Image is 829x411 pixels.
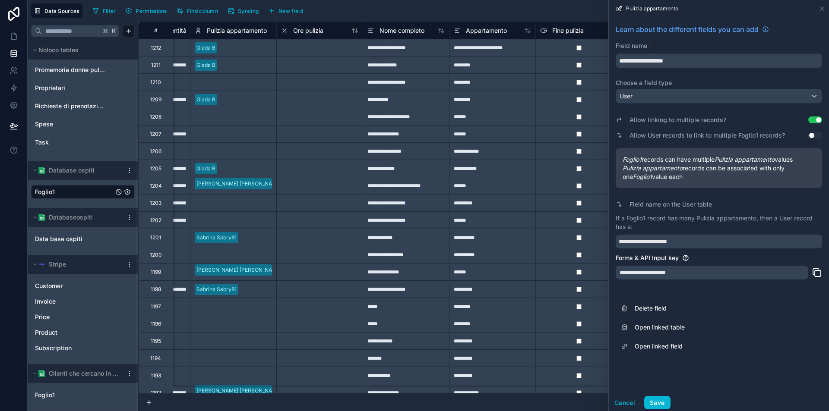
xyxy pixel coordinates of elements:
img: svg+xml,%3c [38,261,45,268]
div: Foglio1 [31,185,135,199]
div: Foglio1 [31,388,135,402]
span: Filter [103,8,116,14]
div: Spese [31,117,135,131]
div: Sabrina Sabry81 [196,234,237,242]
span: Data base ospiti [35,235,82,243]
button: Noloco tables [31,44,130,56]
div: Price [31,310,135,324]
button: Data Sources [31,3,82,18]
span: Proprietari [35,84,65,92]
button: Google Sheets logoClienti che cercano in affitto [PERSON_NAME] [31,367,123,380]
button: Permissions [122,4,170,17]
div: 1204 [150,182,162,189]
div: Giada B [196,165,215,173]
span: K [111,28,117,34]
p: If a Foglio1 record has many Pulizia appartamento, then a User record has a: [616,214,822,231]
button: Stripe [31,258,123,270]
a: Product [35,328,114,337]
button: Google Sheets logoDatabase ospiti [31,164,123,176]
label: Allow User records to link to multiple Foglio1 records? [630,131,785,140]
label: Choose a field type [616,78,822,87]
label: Field name on the User table [630,200,712,209]
div: 1196 [151,320,161,327]
span: Appartamento [466,26,507,35]
div: 1208 [150,113,161,120]
button: New field [265,4,306,17]
span: Delete field [635,304,759,313]
div: 1209 [150,96,161,103]
div: 1210 [150,79,161,86]
span: Clienti che cercano in affitto [PERSON_NAME] [49,369,119,378]
div: Giada B [196,44,215,52]
div: 1211 [151,62,161,69]
a: Richieste di prenotazione future [35,102,105,110]
div: Giada B [196,61,215,69]
span: Price [35,313,50,321]
button: Filter [89,4,119,17]
div: 1201 [150,234,161,241]
button: Save [644,396,670,410]
span: records can have multiple values [623,155,815,164]
button: User [616,89,822,104]
div: Subscription [31,341,135,355]
div: 1206 [150,148,161,155]
span: Invoice [35,297,56,306]
div: Proprietari [31,81,135,95]
div: Sabrina Sabry81 [196,286,237,293]
label: Allow linking to multiple records? [630,116,726,124]
span: Promemoria donne pulizia [35,66,105,74]
div: [PERSON_NAME] [PERSON_NAME] [196,180,282,188]
div: Product [31,326,135,339]
span: Task [35,138,49,147]
label: Forms & API Input key [616,254,679,262]
a: Foglio1 [35,391,114,399]
div: Richieste di prenotazione future [31,99,135,113]
span: New field [278,8,303,14]
em: Pulizia appartamento [623,164,683,172]
div: Task [31,135,135,149]
span: Subscription [35,344,72,352]
img: Google Sheets logo [38,370,45,377]
a: Open linked table [616,318,822,337]
div: Invoice [31,295,135,308]
span: Fine pulizia [552,26,584,35]
div: 1199 [151,269,161,276]
div: Customer [31,279,135,293]
img: Google Sheets logo [38,214,45,221]
div: 1203 [150,200,161,207]
span: Find column [187,8,218,14]
div: 1195 [151,338,161,345]
span: Stripe [49,260,66,269]
div: Data base ospiti [31,232,135,246]
div: 1212 [151,44,161,51]
button: Syncing [225,4,262,17]
a: Invoice [35,297,114,306]
a: Task [35,138,105,147]
div: 1205 [150,165,161,172]
span: Data Sources [44,8,79,14]
span: Pulizia appartamento [207,26,267,35]
span: Foglio1 [35,188,55,196]
div: Promemoria donne pulizia [31,63,135,77]
div: 1193 [151,372,161,379]
span: User [620,92,633,100]
span: Foglio1 [35,391,55,399]
a: Price [35,313,114,321]
span: Databaseospiti [49,213,93,222]
div: # [145,27,166,34]
span: Syncing [238,8,259,14]
a: Spese [35,120,105,129]
a: Open linked field [616,337,822,356]
span: Spese [35,120,53,129]
span: Pulizia appartamento [626,5,678,12]
div: 1197 [151,303,161,310]
a: Proprietari [35,84,105,92]
span: Customer [35,282,63,290]
img: Google Sheets logo [38,167,45,174]
div: [PERSON_NAME] [PERSON_NAME] [196,387,282,395]
span: Permissions [136,8,167,14]
span: Ore pulizia [293,26,323,35]
span: Database ospiti [49,166,95,175]
a: Learn about the different fields you can add [616,24,769,35]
